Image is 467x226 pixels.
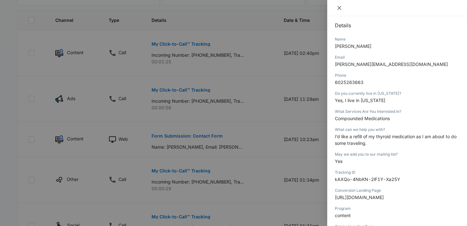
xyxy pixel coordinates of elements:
span: kAXQo-4NbKN-2lF1Y-Xa25Y [335,177,400,182]
button: Close [335,5,344,11]
div: Phone [335,73,459,78]
span: Yes [335,158,342,164]
div: Name [335,36,459,42]
img: logo_orange.svg [10,10,15,15]
span: Compounded Medications [335,116,390,121]
div: Email [335,55,459,60]
div: Do you currently live in [US_STATE]? [335,91,459,96]
span: [PERSON_NAME][EMAIL_ADDRESS][DOMAIN_NAME] [335,61,448,67]
span: close [337,5,342,10]
h2: Details [335,22,459,29]
img: tab_keywords_by_traffic_grey.svg [63,37,68,42]
span: content [335,213,351,218]
span: Yes, I live in [US_STATE] [335,98,385,103]
div: Domain Overview [24,37,57,42]
div: What can we help you with? [335,127,459,132]
div: v 4.0.25 [18,10,31,15]
span: I’d like a refill of my thyroid medication as I am about to do some traveling. [335,134,457,146]
div: Domain: [DOMAIN_NAME] [17,16,70,22]
div: What Services Are You Interested In? [335,109,459,114]
img: tab_domain_overview_orange.svg [17,37,22,42]
div: May we add you to our mailing list? [335,152,459,157]
span: [PERSON_NAME] [335,43,371,49]
img: website_grey.svg [10,16,15,22]
div: Keywords by Traffic [70,37,107,42]
div: Program [335,206,459,211]
div: Tracking ID [335,170,459,175]
div: Conversion Landing Page [335,188,459,193]
span: 6025263663 [335,80,363,85]
span: [URL][DOMAIN_NAME] [335,195,384,200]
